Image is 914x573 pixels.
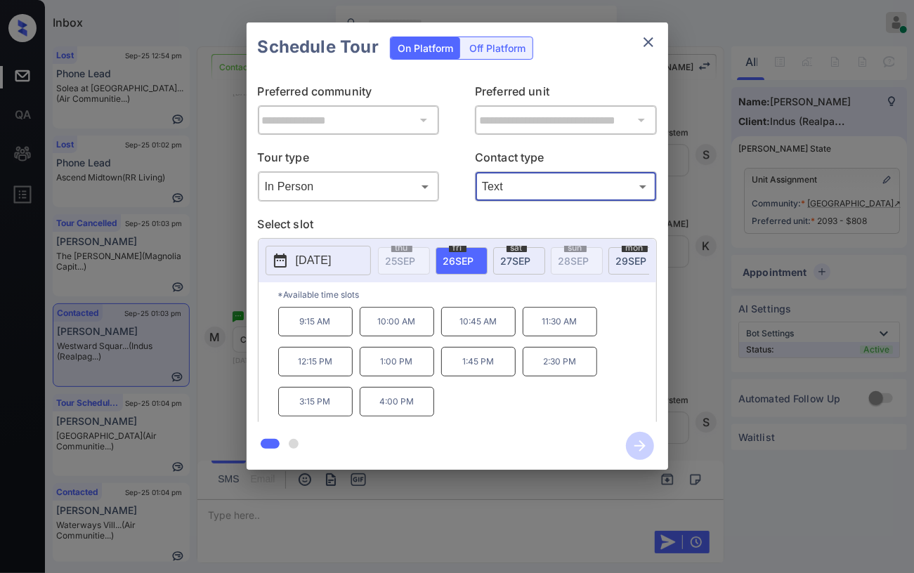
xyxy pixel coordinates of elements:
div: Off Platform [462,37,533,59]
div: On Platform [391,37,460,59]
p: 10:45 AM [441,307,516,336]
div: date-select [436,247,488,275]
span: 26 SEP [443,255,474,267]
div: In Person [261,175,436,198]
p: [DATE] [296,252,332,269]
div: Text [478,175,653,198]
p: Contact type [475,149,657,171]
span: 27 SEP [501,255,531,267]
button: btn-next [618,428,662,464]
p: Preferred community [258,83,440,105]
h2: Schedule Tour [247,22,390,72]
p: 9:15 AM [278,307,353,336]
p: 2:30 PM [523,347,597,376]
p: 1:45 PM [441,347,516,376]
p: 3:15 PM [278,387,353,416]
p: *Available time slots [278,282,656,307]
span: 29 SEP [616,255,647,267]
p: Select slot [258,216,657,238]
div: date-select [493,247,545,275]
p: Preferred unit [475,83,657,105]
p: 1:00 PM [360,347,434,376]
div: date-select [608,247,660,275]
p: 11:30 AM [523,307,597,336]
span: fri [449,244,466,252]
p: 10:00 AM [360,307,434,336]
span: mon [622,244,648,252]
button: [DATE] [266,246,371,275]
p: 4:00 PM [360,387,434,416]
button: close [634,28,662,56]
p: 12:15 PM [278,347,353,376]
span: sat [507,244,527,252]
p: Tour type [258,149,440,171]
